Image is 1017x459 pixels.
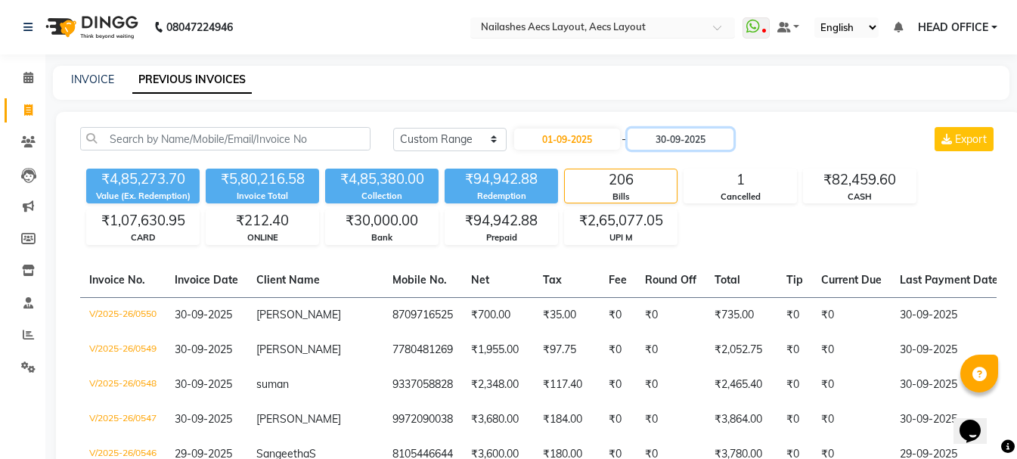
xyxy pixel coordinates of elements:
[804,169,916,191] div: ₹82,459.60
[206,231,318,244] div: ONLINE
[71,73,114,86] a: INVOICE
[636,297,705,333] td: ₹0
[80,333,166,368] td: V/2025-26/0549
[383,368,462,402] td: 9337058828
[812,368,891,402] td: ₹0
[325,190,439,203] div: Collection
[918,20,988,36] span: HEAD OFFICE
[89,273,145,287] span: Invoice No.
[86,190,200,203] div: Value (Ex. Redemption)
[39,6,142,48] img: logo
[206,169,319,190] div: ₹5,80,216.58
[622,132,626,147] span: -
[80,402,166,437] td: V/2025-26/0547
[565,231,677,244] div: UPI M
[821,273,882,287] span: Current Due
[891,333,1007,368] td: 30-09-2025
[87,231,199,244] div: CARD
[534,297,600,333] td: ₹35.00
[565,191,677,203] div: Bills
[206,210,318,231] div: ₹212.40
[514,129,620,150] input: Start Date
[715,273,740,287] span: Total
[132,67,252,94] a: PREVIOUS INVOICES
[80,297,166,333] td: V/2025-26/0550
[705,333,777,368] td: ₹2,052.75
[325,169,439,190] div: ₹4,85,380.00
[175,343,232,356] span: 30-09-2025
[462,333,534,368] td: ₹1,955.00
[256,343,341,356] span: [PERSON_NAME]
[256,377,289,391] span: suman
[636,333,705,368] td: ₹0
[812,402,891,437] td: ₹0
[684,169,796,191] div: 1
[804,191,916,203] div: CASH
[471,273,489,287] span: Net
[636,402,705,437] td: ₹0
[86,169,200,190] div: ₹4,85,273.70
[383,297,462,333] td: 8709716525
[786,273,803,287] span: Tip
[705,402,777,437] td: ₹3,864.00
[175,273,238,287] span: Invoice Date
[891,402,1007,437] td: 30-09-2025
[900,273,998,287] span: Last Payment Date
[462,368,534,402] td: ₹2,348.00
[543,273,562,287] span: Tax
[600,402,636,437] td: ₹0
[935,127,994,151] button: Export
[445,190,558,203] div: Redemption
[609,273,627,287] span: Fee
[600,333,636,368] td: ₹0
[392,273,447,287] span: Mobile No.
[166,6,233,48] b: 08047224946
[175,377,232,391] span: 30-09-2025
[534,402,600,437] td: ₹184.00
[777,368,812,402] td: ₹0
[445,210,557,231] div: ₹94,942.88
[445,169,558,190] div: ₹94,942.88
[777,402,812,437] td: ₹0
[955,132,987,146] span: Export
[256,412,341,426] span: [PERSON_NAME]
[326,231,438,244] div: Bank
[777,333,812,368] td: ₹0
[812,333,891,368] td: ₹0
[777,297,812,333] td: ₹0
[645,273,696,287] span: Round Off
[80,368,166,402] td: V/2025-26/0548
[600,368,636,402] td: ₹0
[462,297,534,333] td: ₹700.00
[534,368,600,402] td: ₹117.40
[445,231,557,244] div: Prepaid
[326,210,438,231] div: ₹30,000.00
[565,169,677,191] div: 206
[600,297,636,333] td: ₹0
[256,308,341,321] span: [PERSON_NAME]
[87,210,199,231] div: ₹1,07,630.95
[80,127,371,150] input: Search by Name/Mobile/Email/Invoice No
[175,412,232,426] span: 30-09-2025
[383,333,462,368] td: 7780481269
[383,402,462,437] td: 9972090038
[534,333,600,368] td: ₹97.75
[812,297,891,333] td: ₹0
[705,297,777,333] td: ₹735.00
[462,402,534,437] td: ₹3,680.00
[705,368,777,402] td: ₹2,465.40
[953,399,1002,444] iframe: chat widget
[206,190,319,203] div: Invoice Total
[636,368,705,402] td: ₹0
[256,273,320,287] span: Client Name
[891,368,1007,402] td: 30-09-2025
[175,308,232,321] span: 30-09-2025
[891,297,1007,333] td: 30-09-2025
[628,129,733,150] input: End Date
[565,210,677,231] div: ₹2,65,077.05
[684,191,796,203] div: Cancelled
